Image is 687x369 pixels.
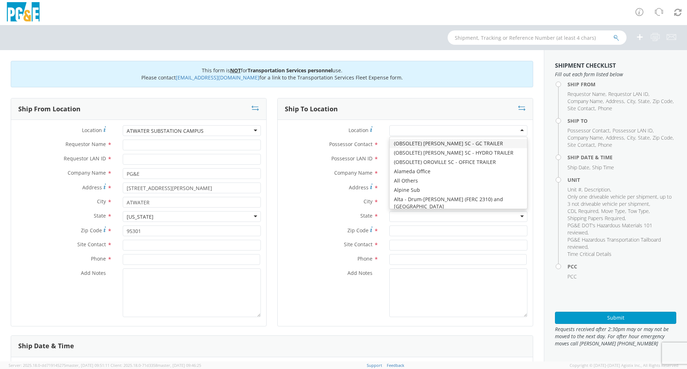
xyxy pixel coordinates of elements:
[567,91,605,97] span: Requestor Name
[77,241,106,248] span: Site Contact
[18,106,81,113] h3: Ship From Location
[567,193,674,208] li: ,
[567,164,590,171] li: ,
[608,91,648,97] span: Requestor LAN ID
[567,127,610,134] span: Possessor Contact
[567,222,674,236] li: ,
[606,134,624,141] span: Address
[653,134,674,141] li: ,
[567,155,676,160] h4: Ship Date & Time
[82,184,102,191] span: Address
[64,155,106,162] span: Requestor LAN ID
[347,227,369,234] span: Zip Code
[628,208,650,215] li: ,
[344,241,372,248] span: Site Contact
[111,363,201,368] span: Client: 2025.18.0-71d3358
[567,164,589,171] span: Ship Date
[347,270,372,276] span: Add Notes
[567,141,596,149] li: ,
[638,134,651,141] li: ,
[567,134,603,141] span: Company Name
[360,212,372,219] span: State
[555,312,676,324] button: Submit
[567,222,652,236] span: PG&E DOT's Hazardous Materials 101 reviewed
[364,198,372,205] span: City
[638,98,651,105] li: ,
[9,363,109,368] span: Server: 2025.18.0-dd719145275
[68,169,106,176] span: Company Name
[592,164,614,171] span: Ship Time
[349,127,369,133] span: Location
[66,363,109,368] span: master, [DATE] 09:51:11
[97,198,106,205] span: City
[91,255,106,262] span: Phone
[65,141,106,147] span: Requestor Name
[81,270,106,276] span: Add Notes
[567,141,595,148] span: Site Contact
[127,213,154,220] div: [US_STATE]
[230,67,241,74] u: NOT
[127,127,204,135] div: ATWATER SUBSTATION CAMPUS
[157,363,201,368] span: master, [DATE] 09:46:25
[627,98,635,105] span: City
[357,255,372,262] span: Phone
[81,227,102,234] span: Zip Code
[555,71,676,78] span: Fill out each form listed below
[638,98,650,105] span: State
[584,186,611,193] li: ,
[601,208,625,214] span: Move Type
[567,273,577,280] span: PCC
[567,208,598,214] span: CDL Required
[390,185,527,195] div: Alpine Sub
[601,208,626,215] li: ,
[367,363,382,368] a: Support
[567,186,581,193] span: Unit #
[334,169,372,176] span: Company Name
[567,91,606,98] li: ,
[567,215,625,222] span: Shipping Papers Required
[390,148,527,157] div: (OBSOLETE) [PERSON_NAME] SC - HYDRO TRAILER
[555,326,676,347] span: Requests received after 2:30pm may or may not be moved to the next day. For after hour emergency ...
[82,127,102,133] span: Location
[598,141,612,148] span: Phone
[390,195,527,211] div: Alta - Drum-[PERSON_NAME] (FERC 2310) and [GEOGRAPHIC_DATA]
[285,106,338,113] h3: Ship To Location
[570,363,678,368] span: Copyright © [DATE]-[DATE] Agistix Inc., All Rights Reserved
[176,74,259,81] a: [EMAIL_ADDRESS][DOMAIN_NAME]
[627,134,635,141] span: City
[606,98,624,105] span: Address
[613,127,654,134] li: ,
[567,105,596,112] li: ,
[248,67,332,74] b: Transportation Services personnel
[18,343,74,350] h3: Ship Date & Time
[390,139,527,148] div: (OBSOLETE) [PERSON_NAME] SC - GC TRAILER
[567,127,611,134] li: ,
[584,186,610,193] span: Description
[390,176,527,185] div: All Others
[567,264,676,269] h4: PCC
[567,98,604,105] li: ,
[567,236,661,250] span: PG&E Hazardous Transportation Tailboard reviewed
[638,134,650,141] span: State
[349,184,369,191] span: Address
[627,134,636,141] li: ,
[331,155,372,162] span: Possessor LAN ID
[606,98,625,105] li: ,
[567,82,676,87] h4: Ship From
[627,98,636,105] li: ,
[628,208,649,214] span: Tow Type
[11,61,533,87] div: This form is for use. Please contact for a link to the Transportation Services Fleet Expense form.
[567,186,583,193] li: ,
[598,105,612,112] span: Phone
[606,134,625,141] li: ,
[608,91,649,98] li: ,
[390,167,527,176] div: Alameda Office
[5,2,41,23] img: pge-logo-06675f144f4cfa6a6814.png
[567,251,612,257] span: Time Critical Details
[567,193,672,207] span: Only one driveable vehicle per shipment, up to 3 not driveable vehicle per shipment
[390,157,527,167] div: (OBSOLETE) OROVILLE SC - OFFICE TRAILER
[653,98,674,105] li: ,
[567,118,676,123] h4: Ship To
[653,98,673,105] span: Zip Code
[94,212,106,219] span: State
